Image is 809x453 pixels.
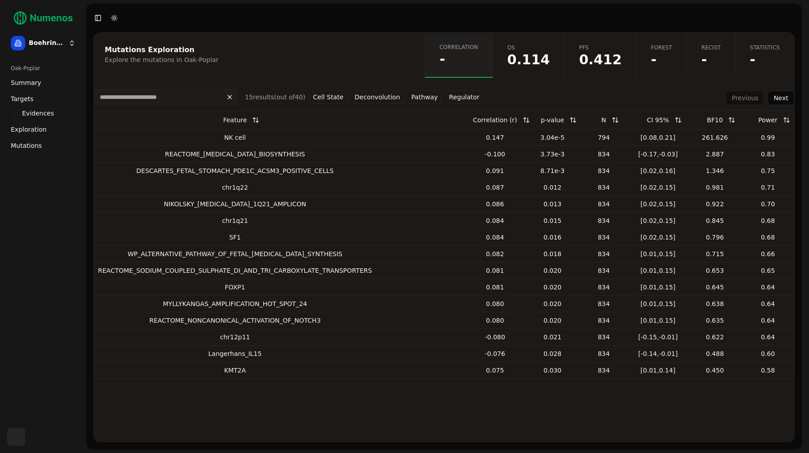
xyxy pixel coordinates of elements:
div: [ 0.01 , 0.14 ] [632,366,684,375]
a: Summary [7,75,79,90]
div: 0.715 [691,249,738,258]
div: [ 0.08 , 0.21 ] [632,133,684,142]
button: Toggle Dark Mode [108,12,120,24]
div: [ 0.02 , 0.16 ] [632,166,684,175]
a: Mutations [7,138,79,153]
span: Exploration [11,125,47,134]
div: chr1q21 [98,216,372,225]
button: Toggle Sidebar [92,12,104,24]
div: 0.796 [691,233,738,242]
div: chr12p11 [98,333,372,342]
div: 0.015 [529,216,576,225]
div: 834 [583,166,625,175]
div: 0.016 [529,233,576,242]
div: 0.028 [529,349,576,358]
div: 0.020 [529,283,576,292]
div: 0.68 [746,216,790,225]
div: 0.60 [746,349,790,358]
div: [ 0.01 , 0.15 ] [632,299,684,308]
div: 0.845 [691,216,738,225]
span: Forest [651,44,672,51]
div: 834 [583,316,625,325]
div: 0.68 [746,233,790,242]
button: Cell State [309,90,347,104]
div: 8.71e-3 [529,166,576,175]
span: Evidences [22,109,54,118]
span: 0.412275201240844 [579,53,622,67]
div: 834 [583,150,625,159]
div: Langerhans_IL15 [98,349,372,358]
span: 15 result s [245,93,274,101]
div: Mutations Exploration [105,46,411,53]
div: 0.086 [468,200,522,209]
div: Oak-Poplar [7,61,79,75]
span: Correlation [440,44,478,51]
div: 1.346 [691,166,738,175]
div: 834 [583,183,625,192]
div: 0.75 [746,166,790,175]
div: 0.020 [529,299,576,308]
div: BF10 [707,112,723,128]
div: 834 [583,283,625,292]
div: 0.64 [746,333,790,342]
span: NaN [702,53,721,67]
div: -0.080 [468,333,522,342]
span: Mutations [11,141,42,150]
span: PFS [579,44,622,51]
a: Forest- [636,33,686,78]
a: Exploration [7,122,79,137]
div: chr1q22 [98,183,372,192]
div: 0.70 [746,200,790,209]
div: 834 [583,333,625,342]
div: 0.638 [691,299,738,308]
div: 834 [583,349,625,358]
div: Explore the mutations in Oak-Poplar [105,55,411,64]
div: 0.635 [691,316,738,325]
span: Recist [702,44,721,51]
div: 0.082 [468,249,522,258]
div: 261.626 [691,133,738,142]
div: 0.58 [746,366,790,375]
button: Pathway [408,90,442,104]
span: Targets [11,94,34,103]
div: KMT2A [98,366,372,375]
div: Correlation (r) [473,112,517,128]
div: 0.653 [691,266,738,275]
div: Feature [223,112,247,128]
a: Targets [7,92,79,106]
div: [ -0.15 , -0.01 ] [632,333,684,342]
div: DESCARTES_FETAL_STOMACH_PDE1C_ACSM3_POSITIVE_CELLS [98,166,372,175]
div: 2.887 [691,150,738,159]
div: 0.087 [468,183,522,192]
div: 794 [583,133,625,142]
div: 0.021 [529,333,576,342]
div: 0.075 [468,366,522,375]
div: 0.081 [468,283,522,292]
div: 0.084 [468,216,522,225]
div: 0.091 [468,166,522,175]
div: FOXP1 [98,283,372,292]
div: 3.73e-3 [529,150,576,159]
div: 0.99 [746,133,790,142]
div: [ 0.02 , 0.15 ] [632,216,684,225]
div: 0.64 [746,299,790,308]
div: CI 95% [647,112,669,128]
span: OS [507,44,550,51]
span: NaN [651,53,672,67]
div: WP_ALTERNATIVE_PATHWAY_OF_FETAL_[MEDICAL_DATA]_SYNTHESIS [98,249,372,258]
div: 0.645 [691,283,738,292]
div: [ 0.02 , 0.15 ] [632,183,684,192]
div: 0.64 [746,283,790,292]
div: 0.922 [691,200,738,209]
div: -0.076 [468,349,522,358]
a: Recist- [687,33,735,78]
span: - [440,53,478,66]
div: REACTOME_[MEDICAL_DATA]_BIOSYNTHESIS [98,150,372,159]
div: [ 0.01 , 0.15 ] [632,316,684,325]
button: Next [768,91,794,105]
button: Regulator [445,90,484,104]
div: 0.084 [468,233,522,242]
a: Statistics- [735,33,794,78]
div: 0.981 [691,183,738,192]
span: Summary [11,78,41,87]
